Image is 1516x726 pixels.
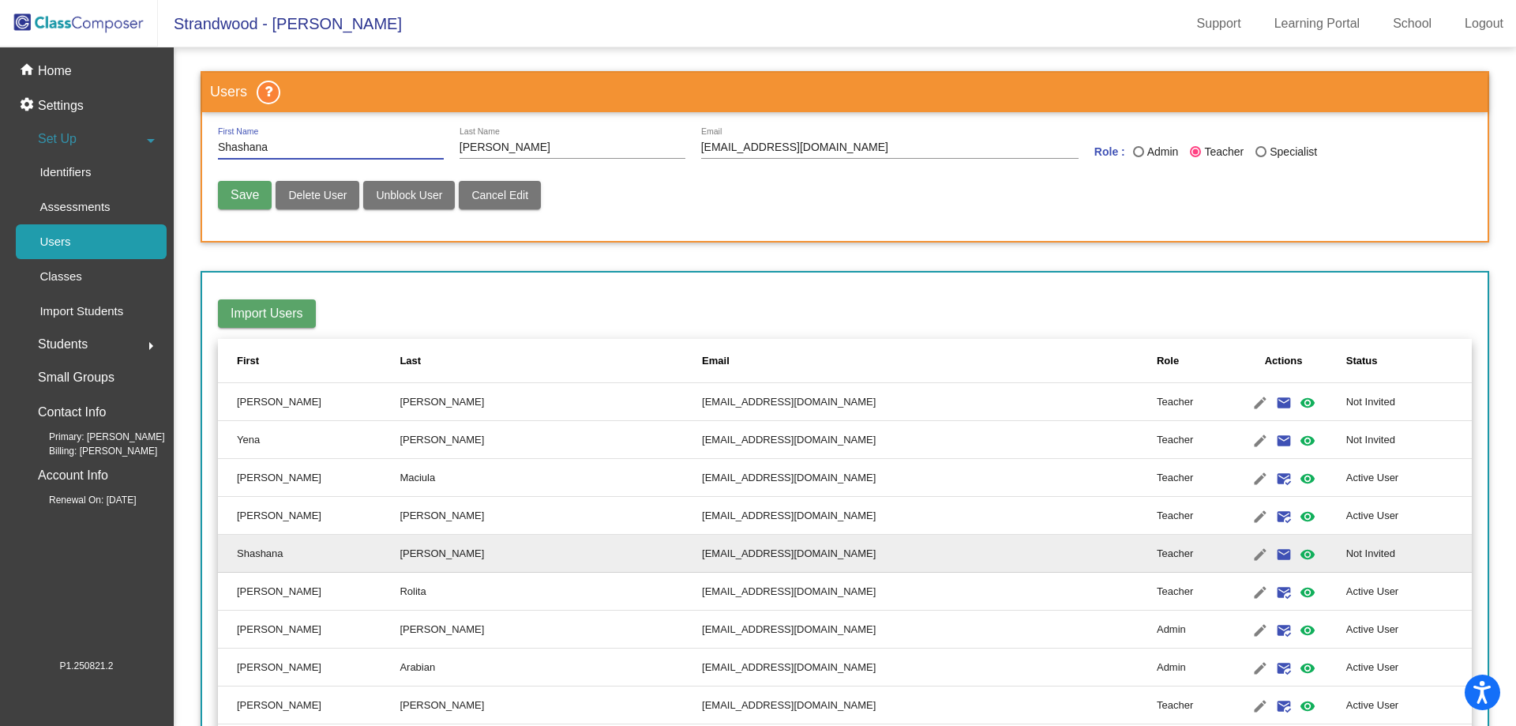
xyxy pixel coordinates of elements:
[1346,459,1472,497] td: Active User
[39,302,123,321] p: Import Students
[702,611,1157,649] td: [EMAIL_ADDRESS][DOMAIN_NAME]
[1274,621,1293,640] mat-icon: mark_email_read
[702,573,1157,611] td: [EMAIL_ADDRESS][DOMAIN_NAME]
[19,96,38,115] mat-icon: settings
[231,188,259,201] span: Save
[1184,11,1254,36] a: Support
[39,197,110,216] p: Assessments
[376,189,442,201] span: Unblock User
[400,573,702,611] td: Rolita
[38,333,88,355] span: Students
[1298,583,1317,602] mat-icon: visibility
[39,232,70,251] p: Users
[400,421,702,459] td: [PERSON_NAME]
[1157,383,1221,421] td: Teacher
[1251,507,1270,526] mat-icon: edit
[38,465,108,487] p: Account Info
[38,62,72,81] p: Home
[702,497,1157,535] td: [EMAIL_ADDRESS][DOMAIN_NAME]
[1380,11,1444,36] a: School
[400,459,702,497] td: Maciula
[39,267,81,286] p: Classes
[1157,573,1221,611] td: Teacher
[141,131,160,150] mat-icon: arrow_drop_down
[400,497,702,535] td: [PERSON_NAME]
[1144,144,1179,160] div: Admin
[1274,697,1293,716] mat-icon: mark_email_read
[400,611,702,649] td: [PERSON_NAME]
[1298,507,1317,526] mat-icon: visibility
[1094,144,1125,165] mat-label: Role :
[1346,649,1472,687] td: Active User
[400,383,702,421] td: [PERSON_NAME]
[38,367,114,389] p: Small Groups
[1346,383,1472,421] td: Not Invited
[1133,144,1329,165] mat-radio-group: Last Name
[218,421,400,459] td: Yena
[1298,545,1317,564] mat-icon: visibility
[1346,573,1472,611] td: Active User
[1346,535,1472,573] td: Not Invited
[38,96,84,115] p: Settings
[702,459,1157,497] td: [EMAIL_ADDRESS][DOMAIN_NAME]
[1298,469,1317,488] mat-icon: visibility
[400,535,702,573] td: [PERSON_NAME]
[1346,687,1472,724] td: Active User
[1251,659,1270,678] mat-icon: edit
[1201,144,1244,160] div: Teacher
[1274,431,1293,450] mat-icon: email
[24,493,136,507] span: Renewal On: [DATE]
[1298,659,1317,678] mat-icon: visibility
[400,353,421,369] div: Last
[1298,393,1317,412] mat-icon: visibility
[24,430,165,444] span: Primary: [PERSON_NAME]
[1274,545,1293,564] mat-icon: email
[1251,697,1270,716] mat-icon: edit
[1251,621,1270,640] mat-icon: edit
[1157,535,1221,573] td: Teacher
[218,181,272,209] button: Save
[237,353,400,369] div: First
[218,687,400,724] td: [PERSON_NAME]
[202,73,1488,112] h3: Users
[218,459,400,497] td: [PERSON_NAME]
[459,181,541,209] button: Cancel Edit
[1346,611,1472,649] td: Active User
[218,611,400,649] td: [PERSON_NAME]
[1157,649,1221,687] td: Admin
[1157,497,1221,535] td: Teacher
[141,337,160,355] mat-icon: arrow_right
[363,181,455,209] button: Unblock User
[702,535,1157,573] td: [EMAIL_ADDRESS][DOMAIN_NAME]
[218,573,400,611] td: [PERSON_NAME]
[702,687,1157,724] td: [EMAIL_ADDRESS][DOMAIN_NAME]
[1157,353,1179,369] div: Role
[701,141,1079,154] input: E Mail
[1251,583,1270,602] mat-icon: edit
[218,299,316,328] button: Import Users
[471,189,528,201] span: Cancel Edit
[1274,507,1293,526] mat-icon: mark_email_read
[1251,431,1270,450] mat-icon: edit
[400,649,702,687] td: Arabian
[39,163,91,182] p: Identifiers
[1157,611,1221,649] td: Admin
[702,421,1157,459] td: [EMAIL_ADDRESS][DOMAIN_NAME]
[1452,11,1516,36] a: Logout
[1298,697,1317,716] mat-icon: visibility
[1298,621,1317,640] mat-icon: visibility
[231,307,303,320] span: Import Users
[218,383,400,421] td: [PERSON_NAME]
[1346,421,1472,459] td: Not Invited
[1274,659,1293,678] mat-icon: mark_email_read
[218,141,444,154] input: First Name
[218,535,400,573] td: Shashana
[1274,583,1293,602] mat-icon: mark_email_read
[276,181,359,209] button: Delete User
[158,11,402,36] span: Strandwood - [PERSON_NAME]
[38,128,77,150] span: Set Up
[237,353,259,369] div: First
[1266,144,1317,160] div: Specialist
[218,497,400,535] td: [PERSON_NAME]
[24,444,157,458] span: Billing: [PERSON_NAME]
